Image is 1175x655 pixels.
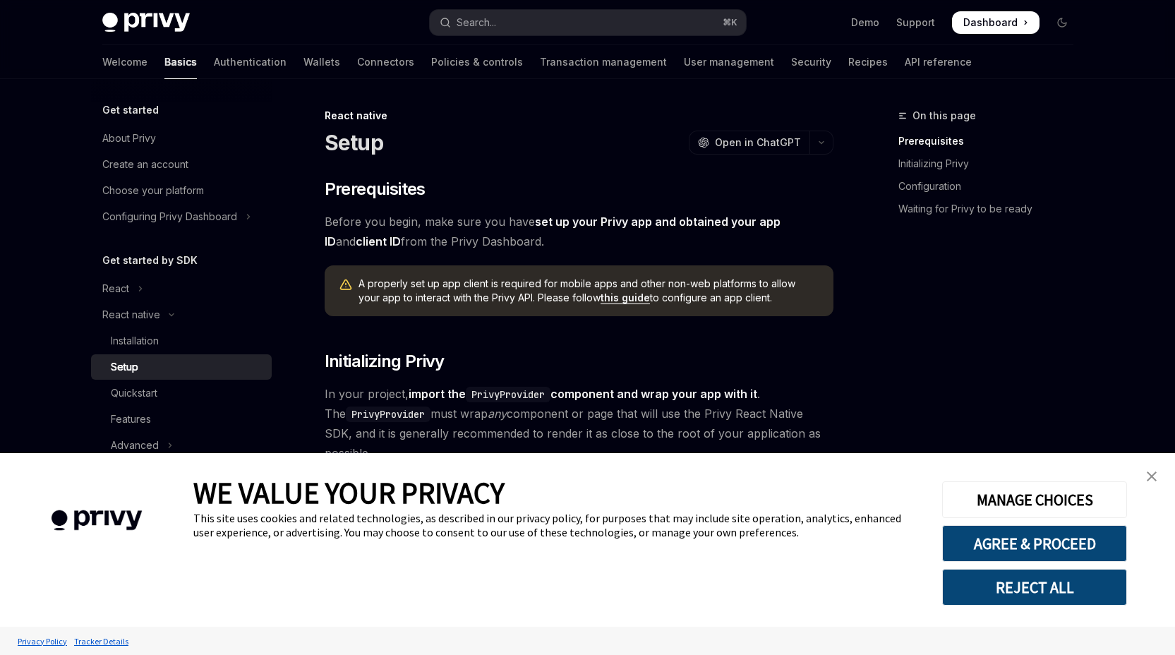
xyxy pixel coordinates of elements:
span: In your project, . The must wrap component or page that will use the Privy React Native SDK, and ... [325,384,833,463]
button: Open in ChatGPT [689,131,809,155]
span: Dashboard [963,16,1018,30]
span: Before you begin, make sure you have and from the Privy Dashboard. [325,212,833,251]
a: Setup [91,354,272,380]
a: Security [791,45,831,79]
a: Policies & controls [431,45,523,79]
div: About Privy [102,130,156,147]
a: Welcome [102,45,147,79]
button: Toggle Advanced section [91,433,272,458]
h5: Get started [102,102,159,119]
div: React native [102,306,160,323]
button: REJECT ALL [942,569,1127,606]
button: Toggle React native section [91,302,272,327]
div: Advanced [111,437,159,454]
a: Tracker Details [71,629,132,654]
a: Quickstart [91,380,272,406]
a: close banner [1138,462,1166,491]
a: API reference [905,45,972,79]
img: company logo [21,490,172,551]
button: Toggle Configuring Privy Dashboard section [91,204,272,229]
a: Demo [851,16,879,30]
a: Dashboard [952,11,1040,34]
div: Choose your platform [102,182,204,199]
a: Initializing Privy [898,152,1085,175]
div: Create an account [102,156,188,173]
a: Transaction management [540,45,667,79]
div: React native [325,109,833,123]
span: WE VALUE YOUR PRIVACY [193,474,505,511]
img: dark logo [102,13,190,32]
button: AGREE & PROCEED [942,525,1127,562]
div: React [102,280,129,297]
span: Open in ChatGPT [715,136,801,150]
a: Create an account [91,152,272,177]
h5: Get started by SDK [102,252,198,269]
a: Wallets [303,45,340,79]
a: Basics [164,45,197,79]
div: Search... [457,14,496,31]
a: Authentication [214,45,287,79]
em: any [488,407,507,421]
a: About Privy [91,126,272,151]
a: Recipes [848,45,888,79]
div: Installation [111,332,159,349]
a: set up your Privy app and obtained your app ID [325,215,781,249]
button: Toggle React section [91,276,272,301]
a: Privacy Policy [14,629,71,654]
a: Support [896,16,935,30]
span: ⌘ K [723,17,737,28]
a: Waiting for Privy to be ready [898,198,1085,220]
button: Open search [430,10,746,35]
svg: Warning [339,278,353,292]
div: Quickstart [111,385,157,402]
img: close banner [1147,471,1157,481]
span: On this page [912,107,976,124]
a: this guide [601,292,650,304]
div: This site uses cookies and related technologies, as described in our privacy policy, for purposes... [193,511,921,539]
code: PrivyProvider [466,387,550,402]
span: A properly set up app client is required for mobile apps and other non-web platforms to allow you... [358,277,819,305]
a: Choose your platform [91,178,272,203]
span: Initializing Privy [325,350,445,373]
a: Configuration [898,175,1085,198]
a: client ID [356,234,401,249]
div: Configuring Privy Dashboard [102,208,237,225]
button: Toggle dark mode [1051,11,1073,34]
code: PrivyProvider [346,407,430,422]
strong: import the component and wrap your app with it [409,387,757,401]
a: Connectors [357,45,414,79]
button: MANAGE CHOICES [942,481,1127,518]
a: Prerequisites [898,130,1085,152]
div: Features [111,411,151,428]
a: User management [684,45,774,79]
span: Prerequisites [325,178,426,200]
a: Features [91,407,272,432]
div: Setup [111,359,138,375]
a: Installation [91,328,272,354]
h1: Setup [325,130,383,155]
